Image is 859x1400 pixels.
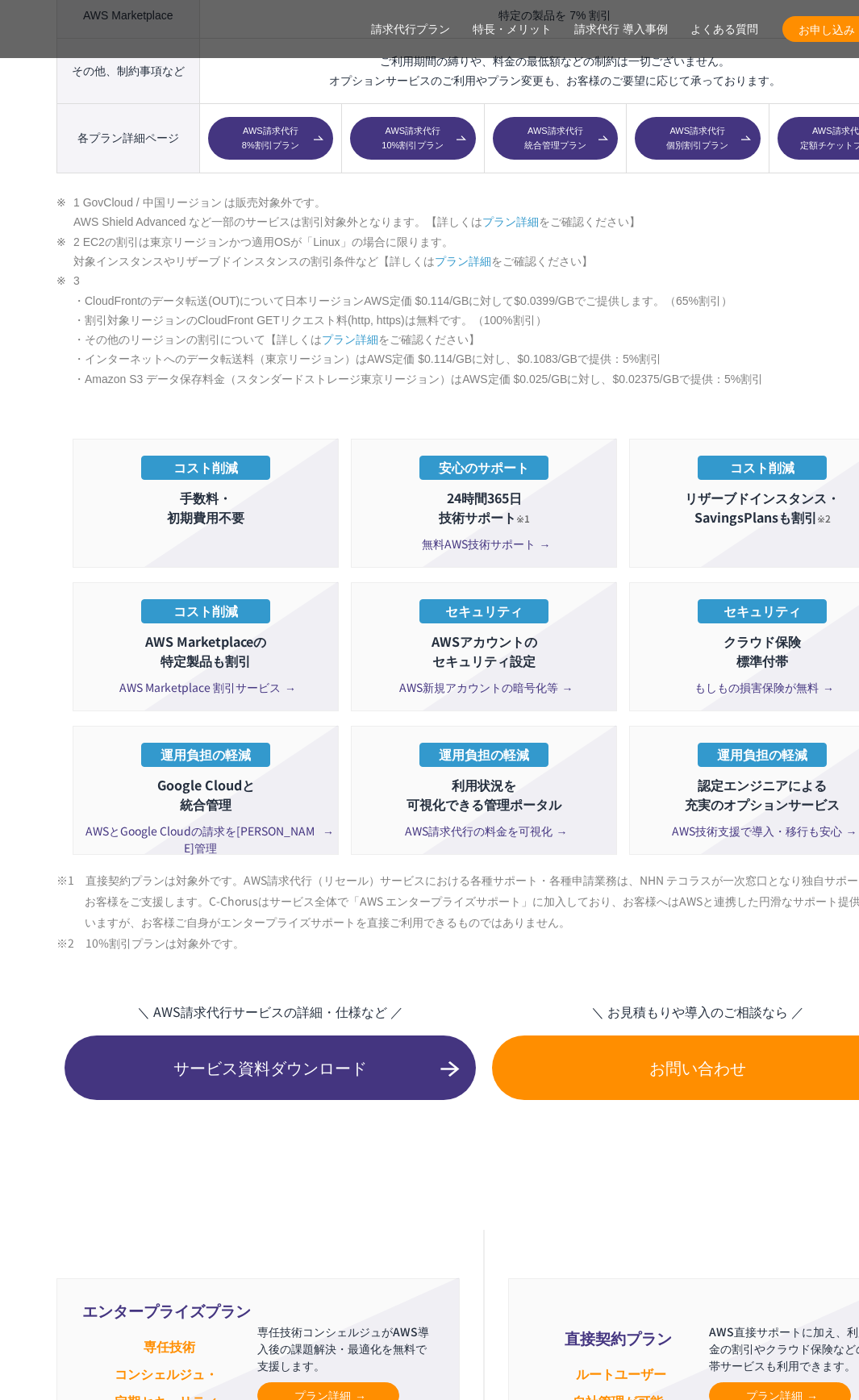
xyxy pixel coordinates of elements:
[672,823,853,840] span: AWS技術支援で導入・移行も安心
[141,456,270,480] p: コスト削減
[81,488,330,527] p: 手数料・ 初期費用不要
[65,1002,476,1021] span: ＼ AWS請求代行サービスの詳細・仕様など ／
[360,631,608,670] p: AWSアカウントの セキュリティ設定
[360,488,608,527] p: 24時間365日 技術サポート
[419,743,548,767] p: 運用負担の軽減
[350,117,475,160] a: AWS請求代行10%割引プラン
[690,21,758,38] a: よくある質問
[360,535,608,552] a: 無料AWS技術サポート
[817,511,831,525] span: ※2
[516,511,530,525] span: ※1
[371,21,450,38] a: 請求代行プラン
[493,117,618,160] a: AWS請求代行統合管理プラン
[473,21,552,38] a: 特長・メリット
[81,631,330,670] p: AWS Marketplaceの 特定製品も割引
[694,679,830,696] span: もしもの損害保険が無料
[57,103,200,173] th: 各プラン詳細ページ
[419,599,548,623] p: セキュリティ
[635,117,760,160] a: AWS請求代行個別割引プラン
[141,743,270,767] p: 運用負担の軽減
[322,333,378,346] a: プラン詳細
[698,456,827,480] p: コスト削減
[137,1165,831,1294] img: 正しいクラウド財務管理でAWS費用の大幅削減を NHN テコラスが開発したFinOps支援ツール Cloud Illuminator
[65,1056,476,1080] span: サービス資料ダウンロード
[422,535,547,552] span: 無料AWS技術サポート
[81,775,330,814] p: Google Cloudと 統合管理
[141,599,270,623] p: コスト削減
[65,1035,476,1100] a: サービス資料ダウンロード
[435,255,491,268] a: プラン詳細
[482,215,539,228] a: プラン詳細
[698,743,827,767] p: 運用負担の軽減
[574,21,668,38] a: 請求代行 導入事例
[360,775,608,814] p: 利用状況を 可視化できる管理ポータル
[81,823,330,856] a: AWSとGoogle Cloudの請求を[PERSON_NAME]管理
[405,823,564,840] span: AWS請求代行の料金を可視化
[57,38,200,103] th: その他、制約事項など
[81,679,330,696] a: AWS Marketplace 割引サービス
[360,679,608,696] a: AWS新規アカウントの暗号化等
[208,117,333,160] a: AWS請求代行8%割引プラン
[119,679,292,696] span: AWS Marketplace 割引サービス
[419,456,548,480] p: 安心のサポート
[360,823,608,840] a: AWS請求代行の料金を可視化
[399,679,569,696] span: AWS新規アカウントの暗号化等
[698,599,827,623] p: セキュリティ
